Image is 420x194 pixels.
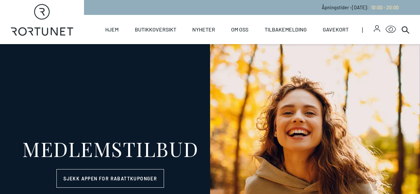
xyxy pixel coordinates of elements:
a: Hjem [105,15,119,44]
a: Nyheter [192,15,215,44]
a: Sjekk appen for rabattkuponger [56,169,164,188]
button: Open Accessibility Menu [385,24,396,35]
p: Åpningstider - [DATE] : [322,4,399,11]
span: | [362,15,374,44]
a: Om oss [231,15,248,44]
span: 10:00 - 20:00 [371,5,399,10]
a: Butikkoversikt [135,15,176,44]
a: Gavekort [323,15,349,44]
a: Tilbakemelding [265,15,307,44]
div: MEDLEMSTILBUD [22,139,199,159]
a: 10:00 - 20:00 [369,5,399,10]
